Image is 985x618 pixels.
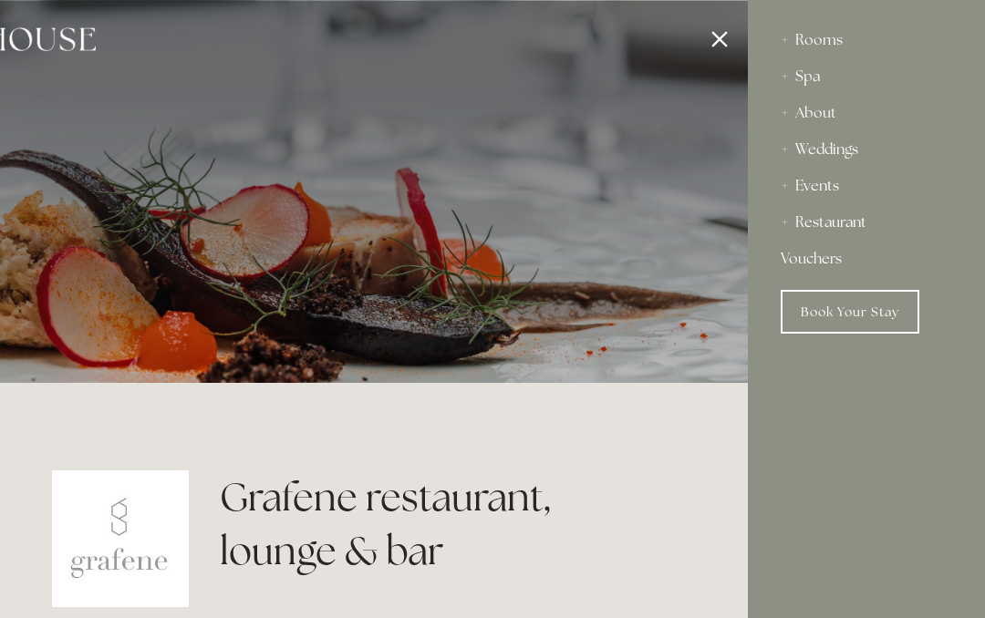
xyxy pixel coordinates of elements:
div: About [781,95,952,131]
div: Rooms [781,22,952,58]
div: Events [781,168,952,204]
a: Book Your Stay [781,290,919,334]
div: Restaurant [781,204,952,241]
div: Spa [781,58,952,95]
div: Weddings [781,131,952,168]
a: Vouchers [781,241,952,277]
